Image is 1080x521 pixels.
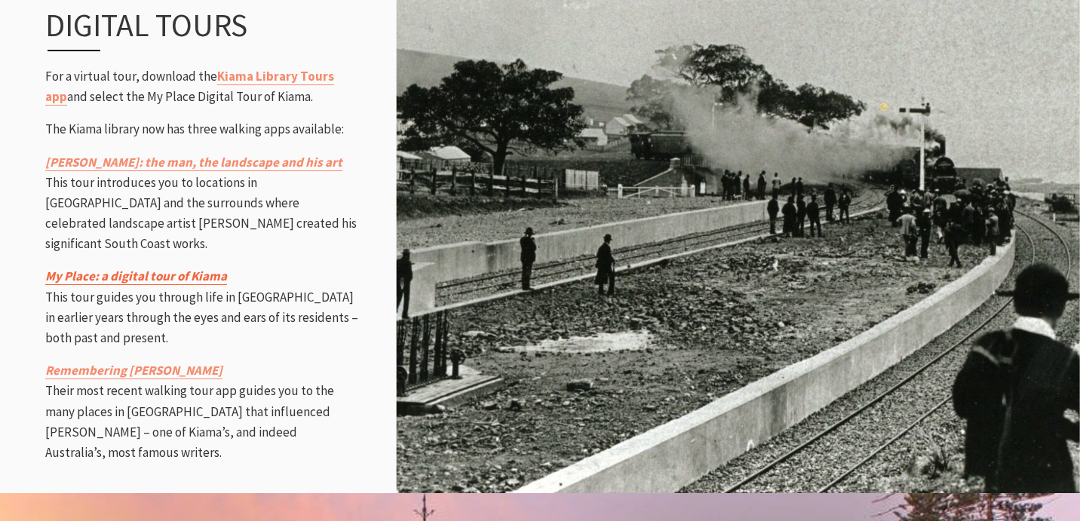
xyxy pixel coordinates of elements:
[45,6,327,51] h3: Digital Tours
[45,266,358,348] p: This tour guides you through life in [GEOGRAPHIC_DATA] in earlier years through the eyes and ears...
[45,119,358,139] p: The Kiama library now has three walking apps available:
[45,152,358,255] p: This tour introduces you to locations in [GEOGRAPHIC_DATA] and the surrounds where celebrated lan...
[45,268,227,285] a: My Place: a digital tour of Kiama
[45,360,358,463] p: Their most recent walking tour app guides you to the many places in [GEOGRAPHIC_DATA] that influe...
[45,362,222,379] a: Remembering [PERSON_NAME]
[45,66,358,107] p: For a virtual tour, download the and select the My Place Digital Tour of Kiama.
[45,154,342,171] a: [PERSON_NAME]: the man, the landscape and his art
